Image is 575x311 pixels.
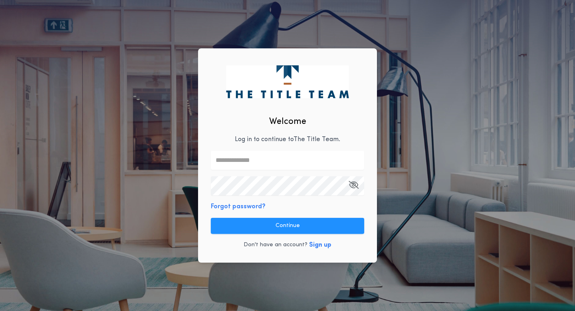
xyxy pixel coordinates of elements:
[211,202,266,211] button: Forgot password?
[309,240,331,250] button: Sign up
[235,135,340,144] p: Log in to continue to The Title Team .
[269,115,306,128] h2: Welcome
[226,65,349,98] img: logo
[244,241,307,249] p: Don't have an account?
[211,218,364,234] button: Continue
